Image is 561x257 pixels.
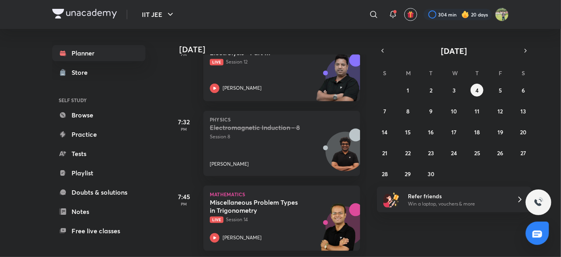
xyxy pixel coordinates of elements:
p: Win a laptop, vouchers & more [408,200,507,208]
h5: 7:45 [168,192,200,201]
a: Playlist [52,165,145,181]
button: September 4, 2025 [471,84,483,97]
button: avatar [404,8,417,21]
button: September 10, 2025 [448,105,461,117]
img: avatar [407,11,414,18]
a: Free live classes [52,223,145,239]
a: Tests [52,146,145,162]
img: unacademy [316,53,360,109]
button: September 14, 2025 [379,125,391,138]
abbr: Saturday [522,69,525,77]
span: Live [210,216,223,223]
button: September 17, 2025 [448,125,461,138]
p: Session 14 [210,216,336,223]
p: PM [168,127,200,132]
button: September 19, 2025 [494,125,507,138]
a: Doubts & solutions [52,184,145,200]
p: [PERSON_NAME] [210,160,249,168]
abbr: September 28, 2025 [382,170,388,178]
p: Mathematics [210,192,354,197]
abbr: September 19, 2025 [498,128,503,136]
img: streak [461,10,469,19]
button: September 21, 2025 [379,146,391,159]
abbr: September 2, 2025 [430,86,432,94]
a: Company Logo [52,9,117,21]
abbr: September 27, 2025 [520,149,526,157]
abbr: September 24, 2025 [451,149,457,157]
button: September 2, 2025 [425,84,438,97]
abbr: September 1, 2025 [407,86,409,94]
button: September 18, 2025 [471,125,483,138]
abbr: September 15, 2025 [405,128,411,136]
abbr: September 10, 2025 [451,107,457,115]
h5: 7:32 [168,117,200,127]
p: Physics [210,117,354,122]
h6: SELF STUDY [52,93,145,107]
p: [PERSON_NAME] [223,84,262,92]
abbr: September 30, 2025 [428,170,434,178]
img: Company Logo [52,9,117,19]
p: PM [168,201,200,206]
a: Practice [52,126,145,142]
p: Session 12 [210,58,336,66]
abbr: Monday [406,69,411,77]
button: September 7, 2025 [379,105,391,117]
abbr: September 9, 2025 [430,107,433,115]
abbr: Sunday [383,69,387,77]
button: September 1, 2025 [401,84,414,97]
button: September 5, 2025 [494,84,507,97]
button: September 28, 2025 [379,167,391,180]
button: September 16, 2025 [425,125,438,138]
button: September 12, 2025 [494,105,507,117]
button: September 13, 2025 [517,105,530,117]
button: September 29, 2025 [401,167,414,180]
button: September 9, 2025 [425,105,438,117]
button: September 20, 2025 [517,125,530,138]
abbr: September 16, 2025 [428,128,434,136]
a: Browse [52,107,145,123]
abbr: September 13, 2025 [520,107,526,115]
abbr: Thursday [475,69,479,77]
img: ttu [534,197,543,207]
h6: Refer friends [408,192,507,200]
img: referral [383,191,399,208]
abbr: September 20, 2025 [520,128,526,136]
abbr: September 7, 2025 [383,107,386,115]
abbr: September 14, 2025 [382,128,388,136]
abbr: September 25, 2025 [474,149,480,157]
h5: Miscellaneous Problem Types in Trigonometry [210,198,310,214]
button: September 23, 2025 [425,146,438,159]
p: [PERSON_NAME] [223,234,262,241]
abbr: September 23, 2025 [428,149,434,157]
abbr: Tuesday [430,69,433,77]
abbr: September 18, 2025 [474,128,480,136]
a: Store [52,64,145,80]
abbr: September 26, 2025 [497,149,503,157]
img: KRISH JINDAL [495,8,509,21]
button: September 11, 2025 [471,105,483,117]
abbr: September 6, 2025 [522,86,525,94]
abbr: September 12, 2025 [498,107,503,115]
abbr: September 4, 2025 [475,86,479,94]
button: September 26, 2025 [494,146,507,159]
abbr: September 22, 2025 [405,149,411,157]
button: September 27, 2025 [517,146,530,159]
abbr: September 3, 2025 [452,86,456,94]
span: Live [210,59,223,65]
button: IIT JEE [137,6,180,23]
h4: [DATE] [179,45,368,54]
span: [DATE] [441,45,467,56]
p: Session 8 [210,133,336,140]
abbr: September 21, 2025 [382,149,387,157]
button: September 3, 2025 [448,84,461,97]
button: September 22, 2025 [401,146,414,159]
abbr: September 29, 2025 [405,170,411,178]
a: Planner [52,45,145,61]
abbr: September 5, 2025 [499,86,502,94]
button: September 6, 2025 [517,84,530,97]
h5: Electromagnetic Induction - 8 [210,123,310,132]
a: Notes [52,204,145,220]
button: [DATE] [388,45,520,56]
abbr: Wednesday [452,69,458,77]
abbr: September 17, 2025 [451,128,457,136]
